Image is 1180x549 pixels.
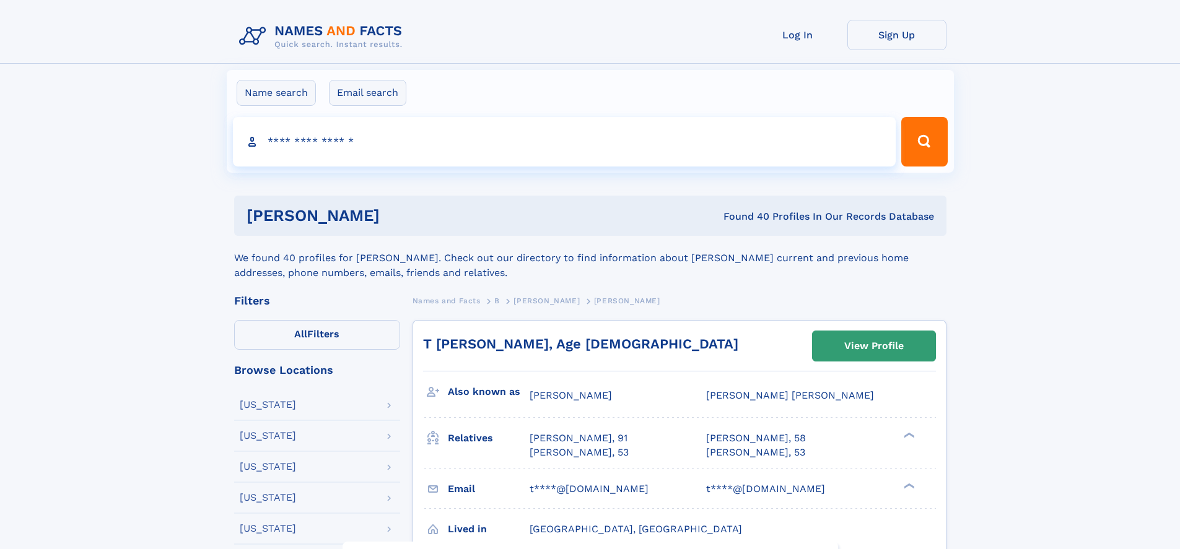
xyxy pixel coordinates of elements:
a: [PERSON_NAME] [514,293,580,308]
a: B [494,293,500,308]
label: Filters [234,320,400,350]
label: Email search [329,80,406,106]
span: All [294,328,307,340]
label: Name search [237,80,316,106]
input: search input [233,117,896,166]
a: Sign Up [847,20,946,50]
span: [PERSON_NAME] [PERSON_NAME] [706,389,874,401]
span: [PERSON_NAME] [514,296,580,305]
a: View Profile [813,331,935,361]
div: ❯ [901,431,916,439]
div: [US_STATE] [240,493,296,503]
a: T [PERSON_NAME], Age [DEMOGRAPHIC_DATA] [423,336,738,352]
div: [US_STATE] [240,400,296,410]
div: ❯ [901,482,916,490]
div: [US_STATE] [240,462,296,472]
span: [PERSON_NAME] [594,296,660,305]
img: Logo Names and Facts [234,20,413,53]
a: Log In [748,20,847,50]
a: [PERSON_NAME], 53 [530,446,629,459]
h3: Lived in [448,519,530,540]
div: Filters [234,295,400,306]
a: [PERSON_NAME], 91 [530,431,627,445]
div: [US_STATE] [240,431,296,441]
div: Browse Locations [234,365,400,376]
a: [PERSON_NAME], 58 [706,431,806,445]
h1: [PERSON_NAME] [247,208,552,223]
h3: Email [448,478,530,499]
div: Found 40 Profiles In Our Records Database [551,210,934,223]
div: We found 40 profiles for [PERSON_NAME]. Check out our directory to find information about [PERSON... [234,236,946,280]
a: Names and Facts [413,293,481,308]
span: [PERSON_NAME] [530,389,612,401]
h3: Also known as [448,381,530,402]
div: [US_STATE] [240,524,296,534]
span: [GEOGRAPHIC_DATA], [GEOGRAPHIC_DATA] [530,523,742,535]
a: [PERSON_NAME], 53 [706,446,805,459]
button: Search Button [901,117,947,166]
div: View Profile [844,332,904,360]
h3: Relatives [448,428,530,449]
span: B [494,296,500,305]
